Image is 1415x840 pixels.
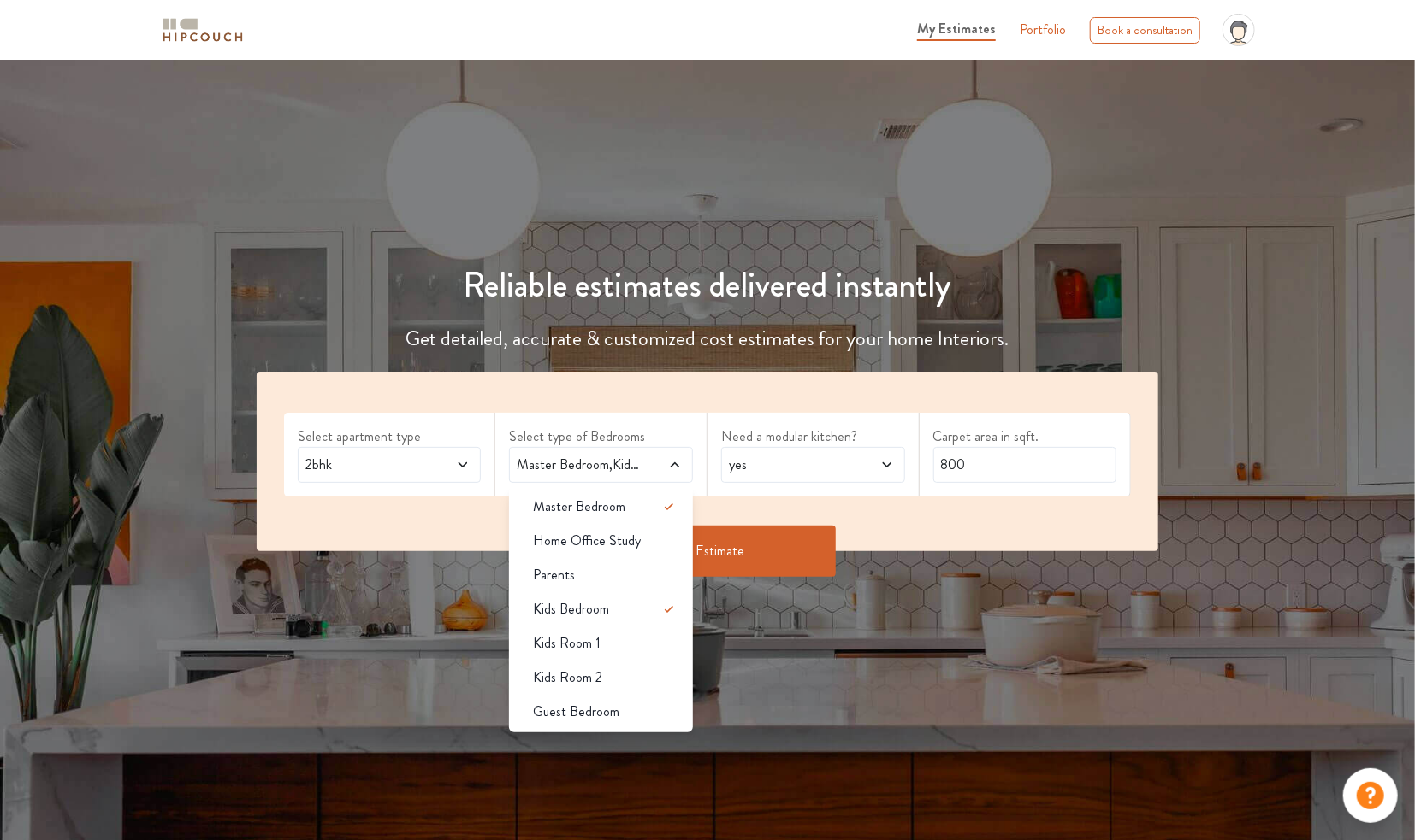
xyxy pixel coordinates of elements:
[509,426,693,447] label: Select type of Bedrooms
[579,526,836,577] button: Get Estimate
[933,426,1117,447] label: Carpet area in sqft.
[917,19,996,38] span: My Estimates
[298,426,482,447] label: Select apartment type
[246,265,1169,306] h1: Reliable estimates delivered instantly
[533,702,619,722] span: Guest Bedroom
[246,326,1169,351] h4: Get detailed, accurate & customized cost estimates for your home Interiors.
[1090,17,1200,44] div: Book a consultation
[533,599,609,620] span: Kids Bedroom
[533,531,641,551] span: Home Office Study
[533,565,575,585] span: Parents
[533,633,601,654] span: Kids Room 1
[302,455,429,475] span: 2bhk
[533,496,625,517] span: Master Bedroom
[160,11,246,50] span: logo-horizontal.svg
[933,447,1117,483] input: Enter area sqft
[721,426,905,447] label: Need a modular kitchen?
[160,15,246,45] img: logo-horizontal.svg
[533,667,602,688] span: Kids Room 2
[513,455,640,475] span: Master Bedroom,Kids Bedroom
[725,455,852,475] span: yes
[1020,20,1066,40] a: Portfolio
